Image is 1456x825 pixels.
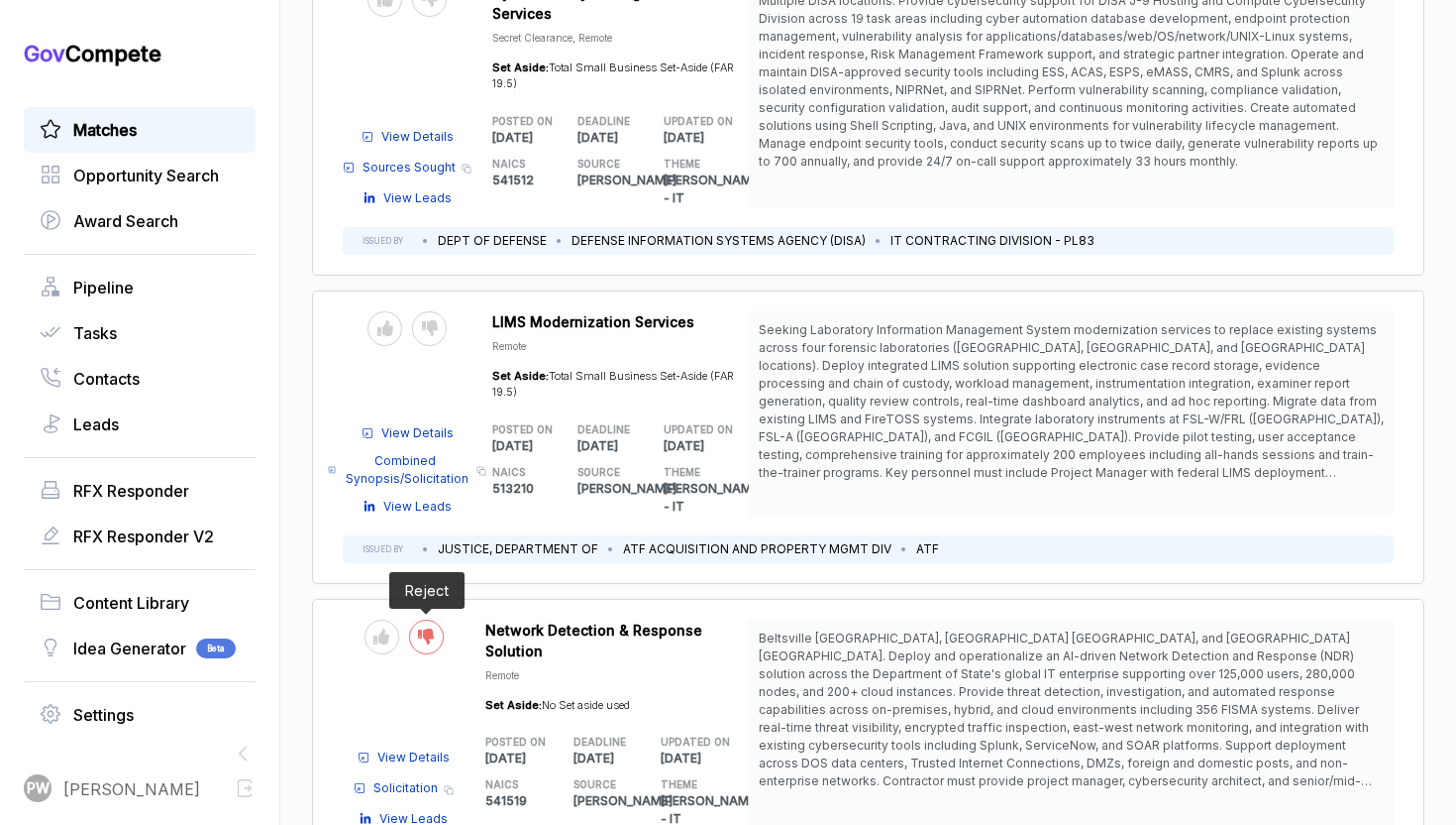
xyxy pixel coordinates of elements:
p: [DATE] [485,750,573,767]
span: Tasks [73,321,117,345]
span: Total Small Business Set-Aside (FAR 19.5) [492,60,734,91]
span: Contacts [73,367,140,391]
span: Idea Generator [73,637,186,660]
li: JUSTICE, DEPARTMENT OF [438,540,598,558]
span: Remote [492,340,526,352]
span: Opportunity Search [73,164,219,187]
a: Sources Sought [343,159,456,177]
a: Award Search [40,209,240,233]
p: [PERSON_NAME] [577,172,664,189]
p: [DATE] [577,437,664,455]
span: Beta [196,639,236,658]
span: Award Search [73,209,178,233]
li: IT CONTRACTING DIVISION - PL83 [890,232,1094,250]
h5: SOURCE [573,777,630,792]
p: 541519 [485,792,573,810]
a: RFX Responder [40,479,240,503]
p: [DATE] [664,129,750,147]
h5: NAICS [492,465,547,480]
h5: POSTED ON [492,422,547,437]
span: View Details [381,424,454,442]
p: [DATE] [664,437,750,455]
li: DEPT OF DEFENSE [438,232,547,250]
span: RFX Responder V2 [73,525,214,548]
span: RFX Responder [73,479,189,503]
span: Seeking Laboratory Information Management System modernization services to replace existing syste... [759,322,1384,498]
a: Combined Synopsis/Solicitation [328,452,470,488]
h5: THEME [661,777,717,792]
span: No Set aside used [542,698,630,712]
h5: ISSUED BY [363,235,403,247]
h1: Compete [24,40,256,67]
a: Solicitation [354,779,438,797]
span: Secret Clearance, Remote [492,32,612,44]
a: Matches [40,118,240,142]
p: [DATE] [577,129,664,147]
li: DEFENSE INFORMATION SYSTEMS AGENCY (DISA) [572,232,866,250]
p: [PERSON_NAME] - IT [664,480,750,516]
p: 541512 [492,172,578,189]
h5: THEME [664,465,718,480]
span: Sources Sought [363,159,456,177]
span: Settings [73,703,134,727]
p: 513210 [492,480,578,498]
span: Beltsville [GEOGRAPHIC_DATA], [GEOGRAPHIC_DATA] [GEOGRAPHIC_DATA], and [GEOGRAPHIC_DATA] [GEOGRAP... [759,631,1377,806]
li: ATF ACQUISITION AND PROPERTY MGMT DIV [623,540,891,558]
h5: POSTED ON [485,735,542,750]
span: Solicitation [373,779,438,797]
p: [DATE] [573,750,662,767]
h5: UPDATED ON [664,114,718,129]
span: Set Aside: [485,698,542,712]
p: [DATE] [492,437,578,455]
a: Leads [40,412,240,436]
span: Content Library [73,591,189,615]
p: [PERSON_NAME] - IT [664,172,750,207]
a: RFX Responder V2 [40,525,240,548]
span: Combined Synopsis/Solicitation [344,452,470,488]
h5: SOURCE [577,465,632,480]
span: View Leads [383,498,452,516]
span: View Details [381,128,454,146]
h5: DEADLINE [577,114,632,129]
span: View Leads [383,189,452,207]
span: Total Small Business Set-Aside (FAR 19.5) [492,369,734,400]
h5: UPDATED ON [661,735,717,750]
h5: NAICS [492,157,547,172]
span: [PERSON_NAME] [63,777,200,801]
p: [PERSON_NAME] [573,792,662,810]
span: PW [27,778,50,799]
h5: DEADLINE [573,735,630,750]
span: Gov [24,41,65,66]
h5: DEADLINE [577,422,632,437]
h5: SOURCE [577,157,632,172]
a: Idea GeneratorBeta [40,637,240,660]
span: LIMS Modernization Services [492,313,694,330]
span: Set Aside: [492,369,549,383]
h5: THEME [664,157,718,172]
p: [DATE] [661,750,749,767]
h5: ISSUED BY [363,543,403,555]
h5: POSTED ON [492,114,547,129]
a: Opportunity Search [40,164,240,187]
h5: NAICS [485,777,542,792]
span: Network Detection & Response Solution [485,622,702,659]
p: [PERSON_NAME] [577,480,664,498]
span: Matches [73,118,137,142]
a: Tasks [40,321,240,345]
span: Set Aside: [492,60,549,74]
h5: UPDATED ON [664,422,718,437]
p: [DATE] [492,129,578,147]
a: Pipeline [40,276,240,299]
a: Content Library [40,591,240,615]
span: Remote [485,669,519,681]
span: Pipeline [73,276,134,299]
span: View Details [377,749,450,766]
span: Leads [73,412,119,436]
a: Settings [40,703,240,727]
li: ATF [916,540,939,558]
a: Contacts [40,367,240,391]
